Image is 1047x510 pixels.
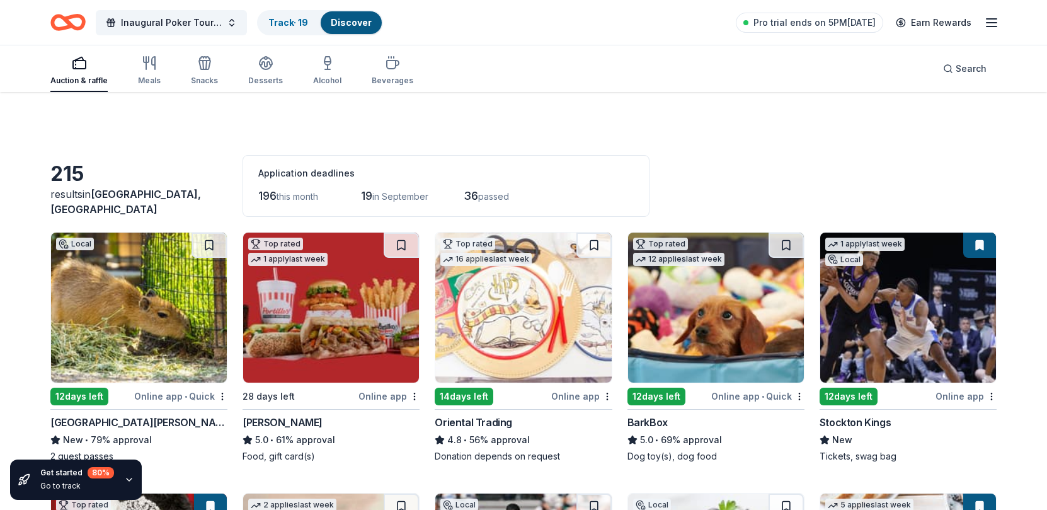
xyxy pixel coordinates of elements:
span: • [271,435,274,445]
div: Online app [551,388,612,404]
a: Image for Stockton Kings1 applylast weekLocal12days leftOnline appStockton KingsNewTickets, swag bag [820,232,997,463]
div: 14 days left [435,388,493,405]
div: 215 [50,161,227,187]
div: 16 applies last week [440,253,532,266]
button: Beverages [372,50,413,92]
div: 61% approval [243,432,420,448]
div: 12 days left [50,388,108,405]
button: Auction & raffle [50,50,108,92]
div: Local [56,238,94,250]
div: Top rated [440,238,495,250]
div: 28 days left [243,389,295,404]
div: Tickets, swag bag [820,450,997,463]
button: Alcohol [313,50,341,92]
span: New [63,432,83,448]
a: Track· 19 [268,17,308,28]
span: • [185,391,187,402]
span: • [85,435,88,445]
div: Online app Quick [711,388,804,404]
a: Image for Santa Barbara ZooLocal12days leftOnline app•Quick[GEOGRAPHIC_DATA][PERSON_NAME]New•79% ... [50,232,227,463]
div: [GEOGRAPHIC_DATA][PERSON_NAME] [50,415,227,430]
a: Image for Portillo'sTop rated1 applylast week28 days leftOnline app[PERSON_NAME]5.0•61% approvalF... [243,232,420,463]
div: [PERSON_NAME] [243,415,323,430]
div: Application deadlines [258,166,634,181]
span: 5.0 [255,432,268,448]
div: 69% approval [627,432,804,448]
img: Image for Stockton Kings [820,233,996,383]
div: Top rated [248,238,303,250]
div: Auction & raffle [50,76,108,86]
div: 12 days left [627,388,685,405]
button: Inaugural Poker Tournament and Silent Auction [96,10,247,35]
div: results [50,187,227,217]
div: 79% approval [50,432,227,448]
a: Pro trial ends on 5PM[DATE] [736,13,883,33]
div: 1 apply last week [825,238,905,251]
span: [GEOGRAPHIC_DATA], [GEOGRAPHIC_DATA] [50,188,201,216]
div: Alcohol [313,76,341,86]
a: Image for BarkBoxTop rated12 applieslast week12days leftOnline app•QuickBarkBox5.0•69% approvalDo... [627,232,804,463]
div: 56% approval [435,432,612,448]
span: this month [277,191,318,202]
span: in September [372,191,428,202]
div: Donation depends on request [435,450,612,463]
span: • [762,391,764,402]
div: Desserts [248,76,283,86]
span: 36 [464,189,478,202]
span: in [50,188,201,216]
a: Discover [331,17,372,28]
button: Search [933,56,997,81]
div: 12 days left [820,388,878,405]
div: BarkBox [627,415,668,430]
span: 5.0 [640,432,653,448]
div: Online app [358,388,420,404]
div: Food, gift card(s) [243,450,420,463]
div: 80 % [88,467,114,478]
img: Image for Oriental Trading [435,233,611,383]
span: passed [478,191,509,202]
button: Meals [138,50,161,92]
div: Snacks [191,76,218,86]
img: Image for Santa Barbara Zoo [51,233,227,383]
div: Beverages [372,76,413,86]
span: 19 [361,189,372,202]
button: Track· 19Discover [257,10,383,35]
img: Image for BarkBox [628,233,804,383]
button: Snacks [191,50,218,92]
div: 12 applies last week [633,253,724,266]
a: Earn Rewards [888,11,979,34]
img: Image for Portillo's [243,233,419,383]
button: Desserts [248,50,283,92]
div: Dog toy(s), dog food [627,450,804,463]
div: Oriental Trading [435,415,512,430]
a: Image for Oriental TradingTop rated16 applieslast week14days leftOnline appOriental Trading4.8•56... [435,232,612,463]
span: Pro trial ends on 5PM[DATE] [753,15,876,30]
div: Meals [138,76,161,86]
span: • [464,435,467,445]
span: New [832,432,852,448]
span: • [655,435,658,445]
div: Top rated [633,238,688,250]
span: 4.8 [447,432,462,448]
div: Get started [40,467,114,478]
div: Local [825,253,863,266]
div: Online app [935,388,997,404]
div: Go to track [40,481,114,491]
div: 1 apply last week [248,253,328,266]
div: Stockton Kings [820,415,891,430]
a: Home [50,8,86,37]
span: Inaugural Poker Tournament and Silent Auction [121,15,222,30]
div: Online app Quick [134,388,227,404]
span: Search [956,61,987,76]
span: 196 [258,189,277,202]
